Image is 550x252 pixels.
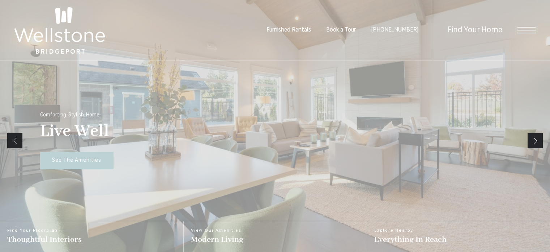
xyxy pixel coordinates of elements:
p: Comforting. Stylish. Home. [40,112,101,118]
span: See The Amenities [52,158,101,163]
p: Live Well [40,121,109,142]
span: View Our Amenities [191,228,243,233]
a: View Our Amenities [183,221,367,252]
span: Everything In Reach [374,235,447,245]
a: Next [528,133,543,148]
a: See The Amenities [40,152,114,169]
a: Call Us at (253) 642-8681 [371,27,418,33]
span: [PHONE_NUMBER] [371,27,418,33]
a: Previous [7,133,22,148]
span: Explore Nearby [374,228,447,233]
span: Thoughtful Interiors [7,235,82,245]
a: Book a Tour [326,27,356,33]
a: Explore Nearby [367,221,550,252]
a: Find Your Home [448,26,502,34]
a: Furnished Rentals [267,27,311,33]
span: Find Your Floorplan [7,228,82,233]
button: Open Menu [517,27,536,33]
span: Modern Living [191,235,243,245]
img: Wellstone [14,7,105,54]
